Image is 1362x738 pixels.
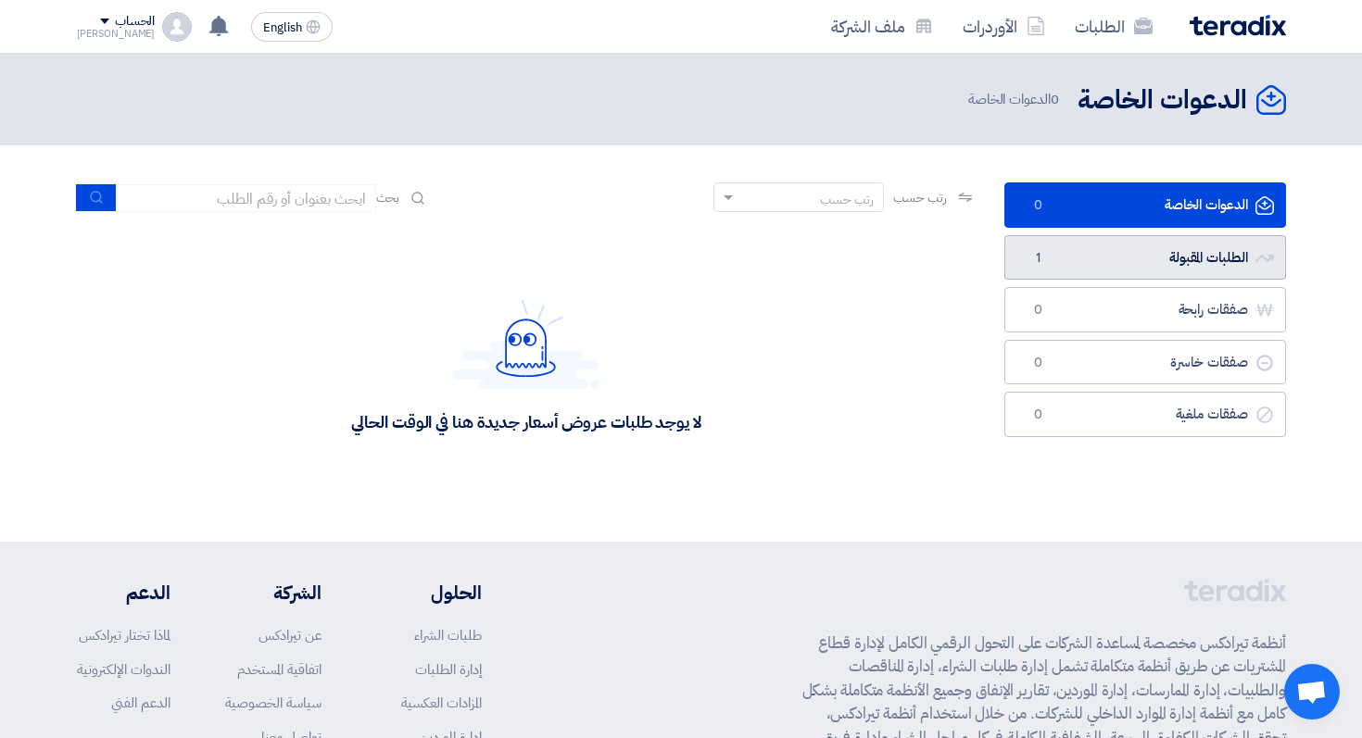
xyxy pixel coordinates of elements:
[816,5,948,48] a: ملف الشركة
[79,625,170,645] a: لماذا تختار تيرادكس
[225,693,322,713] a: سياسة الخصوصية
[820,190,874,209] div: رتب حسب
[1078,82,1247,119] h2: الدعوات الخاصة
[77,659,170,680] a: الندوات الإلكترونية
[117,184,376,212] input: ابحث بعنوان أو رقم الطلب
[263,21,302,34] span: English
[1004,340,1286,385] a: صفقات خاسرة0
[968,89,1063,110] span: الدعوات الخاصة
[1028,301,1050,319] span: 0
[77,29,156,39] div: [PERSON_NAME]
[111,693,170,713] a: الدعم الفني
[162,12,192,42] img: profile_test.png
[1004,182,1286,228] a: الدعوات الخاصة0
[1028,249,1050,268] span: 1
[1060,5,1167,48] a: الطلبات
[1028,406,1050,424] span: 0
[351,411,700,432] div: لا يوجد طلبات عروض أسعار جديدة هنا في الوقت الحالي
[1051,89,1059,109] span: 0
[1284,664,1340,719] div: Open chat
[414,625,482,645] a: طلبات الشراء
[948,5,1060,48] a: الأوردرات
[225,579,322,607] li: الشركة
[415,659,482,680] a: إدارة الطلبات
[1004,392,1286,437] a: صفقات ملغية0
[1028,354,1050,372] span: 0
[401,693,482,713] a: المزادات العكسية
[115,14,155,30] div: الحساب
[1004,235,1286,281] a: الطلبات المقبولة1
[259,625,322,645] a: عن تيرادكس
[1028,196,1050,215] span: 0
[1190,15,1286,36] img: Teradix logo
[237,659,322,680] a: اتفاقية المستخدم
[452,299,600,389] img: Hello
[376,188,400,207] span: بحث
[893,188,946,207] span: رتب حسب
[377,579,482,607] li: الحلول
[251,12,333,42] button: English
[77,579,170,607] li: الدعم
[1004,287,1286,332] a: صفقات رابحة0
